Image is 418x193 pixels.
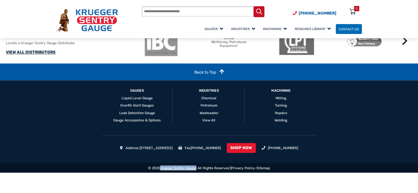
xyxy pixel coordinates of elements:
[292,23,336,35] a: Resource Library
[263,59,270,66] button: 1 of 2
[130,88,144,93] a: GAUGES
[231,166,255,170] a: Privacy Policy
[205,27,223,31] span: Gauges
[120,103,154,108] a: Overfill Alert Gauges
[275,103,287,108] a: Turning
[356,6,358,11] div: 0
[6,41,141,46] p: Locate a Krueger Sentry Gauge Distributor
[347,26,382,56] img: Newberry Tanks
[211,26,246,56] img: McKinney Petroleum Equipment
[231,27,255,31] span: Industries
[57,9,118,32] img: Krueger Sentry Gauge
[227,143,256,153] a: SHOP NOW
[295,27,331,31] span: Resource Library
[279,26,314,56] img: LPT
[178,145,221,151] li: Fax
[268,146,298,150] a: [PHONE_NUMBER]
[260,23,292,35] a: Machining
[200,103,217,108] a: Petroleum
[119,111,155,115] a: Leak Detection Gauge
[199,88,219,93] a: Industries
[202,118,215,122] a: View All
[120,145,172,151] li: Address [STREET_ADDRESS]
[228,23,260,35] a: Industries
[113,118,161,122] a: Gauge Accessories & Options
[6,50,56,54] a: VIEW ALL DISTRIBUTORS
[201,96,216,100] a: Chemical
[160,166,196,170] a: Krueger Sentry Gauge
[293,10,336,16] a: Phone Number (920) 434-8860
[263,27,287,31] span: Machining
[336,24,362,34] a: Contact Us
[271,88,290,93] a: Machining
[256,166,270,170] a: Sitemap
[273,59,280,66] button: 2 of 2
[398,34,411,48] button: Next
[199,111,218,115] a: Wastewater
[283,59,290,66] button: 3 of 2
[276,96,286,100] a: Milling
[202,23,228,35] a: Gauges
[275,111,287,115] a: Repairs
[275,118,287,122] a: Welding
[144,26,178,56] img: ibc-logo
[299,11,336,16] span: [PHONE_NUMBER]
[339,27,359,31] span: Contact Us
[121,96,152,100] a: Liquid Level Gauge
